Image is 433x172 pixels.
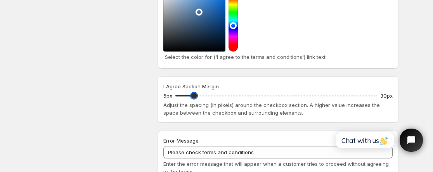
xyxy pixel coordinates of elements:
iframe: Tidio Chat [327,122,430,158]
p: 30px [380,92,393,100]
p: 5px [163,92,172,100]
p: Select the color for ('I agree to the terms and conditions') link text [165,53,391,61]
span: Adjust the spacing (in pixels) around the checkbox section. A higher value increases the space be... [163,102,380,116]
span: Error Message [163,138,199,144]
span: I Agree Section Margin [163,83,219,89]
